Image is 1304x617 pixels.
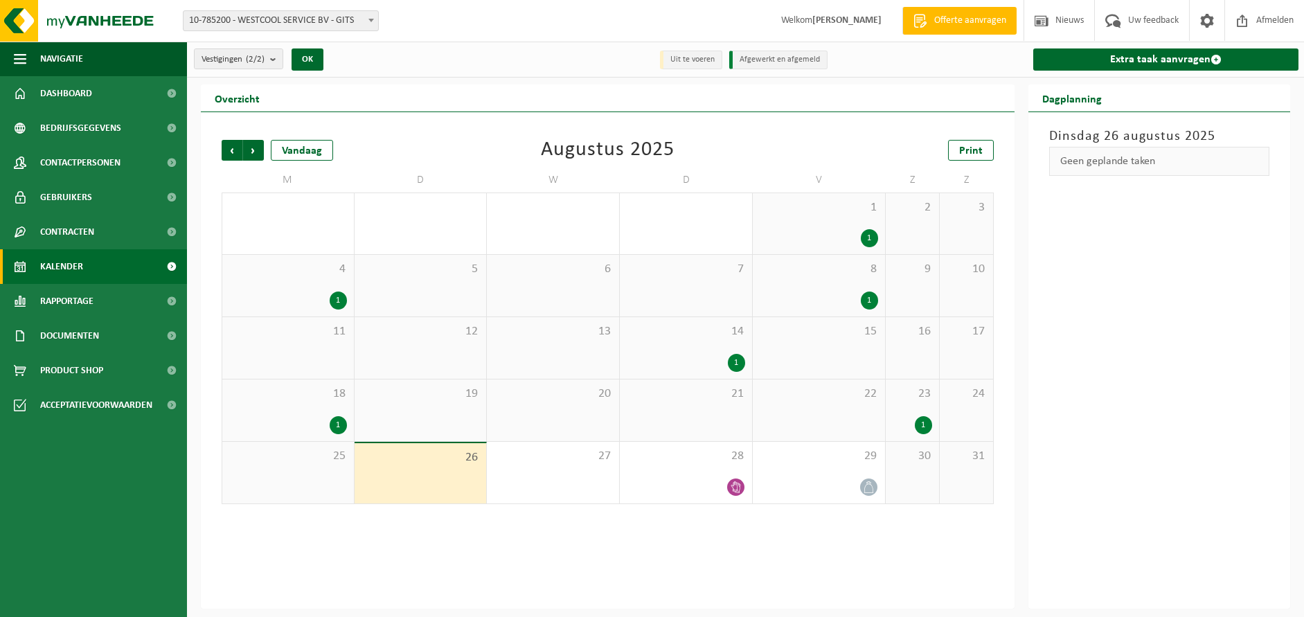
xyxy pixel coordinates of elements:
div: 1 [330,416,347,434]
strong: [PERSON_NAME] [812,15,882,26]
span: 15 [760,324,878,339]
td: Z [940,168,994,193]
h2: Overzicht [201,84,274,111]
div: Geen geplande taken [1049,147,1269,176]
div: 1 [330,292,347,310]
span: 6 [494,262,612,277]
span: 24 [947,386,986,402]
span: 3 [947,200,986,215]
button: Vestigingen(2/2) [194,48,283,69]
span: 10-785200 - WESTCOOL SERVICE BV - GITS [184,11,378,30]
span: Bedrijfsgegevens [40,111,121,145]
span: Contactpersonen [40,145,120,180]
span: 29 [760,449,878,464]
span: Print [959,145,983,157]
div: 1 [861,229,878,247]
span: 28 [627,449,745,464]
span: 17 [947,324,986,339]
div: 1 [728,354,745,372]
li: Uit te voeren [660,51,722,69]
span: 4 [229,262,347,277]
span: 7 [627,262,745,277]
span: Volgende [243,140,264,161]
span: 30 [893,449,932,464]
span: 2 [893,200,932,215]
td: W [487,168,620,193]
span: 26 [361,450,480,465]
span: 25 [229,449,347,464]
div: 1 [915,416,932,434]
span: Product Shop [40,353,103,388]
td: D [355,168,488,193]
div: 1 [861,292,878,310]
span: Contracten [40,215,94,249]
span: Vorige [222,140,242,161]
span: 14 [627,324,745,339]
count: (2/2) [246,55,265,64]
span: 31 [947,449,986,464]
span: 8 [760,262,878,277]
a: Print [948,140,994,161]
span: 23 [893,386,932,402]
span: 21 [627,386,745,402]
span: 20 [494,386,612,402]
span: 10-785200 - WESTCOOL SERVICE BV - GITS [183,10,379,31]
span: Rapportage [40,284,93,319]
h3: Dinsdag 26 augustus 2025 [1049,126,1269,147]
span: 27 [494,449,612,464]
span: 13 [494,324,612,339]
span: Documenten [40,319,99,353]
span: 22 [760,386,878,402]
span: Offerte aanvragen [931,14,1010,28]
span: Vestigingen [202,49,265,70]
span: 1 [760,200,878,215]
h2: Dagplanning [1028,84,1116,111]
span: Kalender [40,249,83,284]
span: Acceptatievoorwaarden [40,388,152,422]
td: M [222,168,355,193]
a: Offerte aanvragen [902,7,1017,35]
li: Afgewerkt en afgemeld [729,51,828,69]
span: 10 [947,262,986,277]
span: 12 [361,324,480,339]
span: 5 [361,262,480,277]
td: V [753,168,886,193]
span: 11 [229,324,347,339]
span: 9 [893,262,932,277]
button: OK [292,48,323,71]
div: Augustus 2025 [541,140,675,161]
span: 19 [361,386,480,402]
td: Z [886,168,940,193]
a: Extra taak aanvragen [1033,48,1298,71]
span: Dashboard [40,76,92,111]
span: Gebruikers [40,180,92,215]
span: 18 [229,386,347,402]
span: Navigatie [40,42,83,76]
span: 16 [893,324,932,339]
td: D [620,168,753,193]
div: Vandaag [271,140,333,161]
